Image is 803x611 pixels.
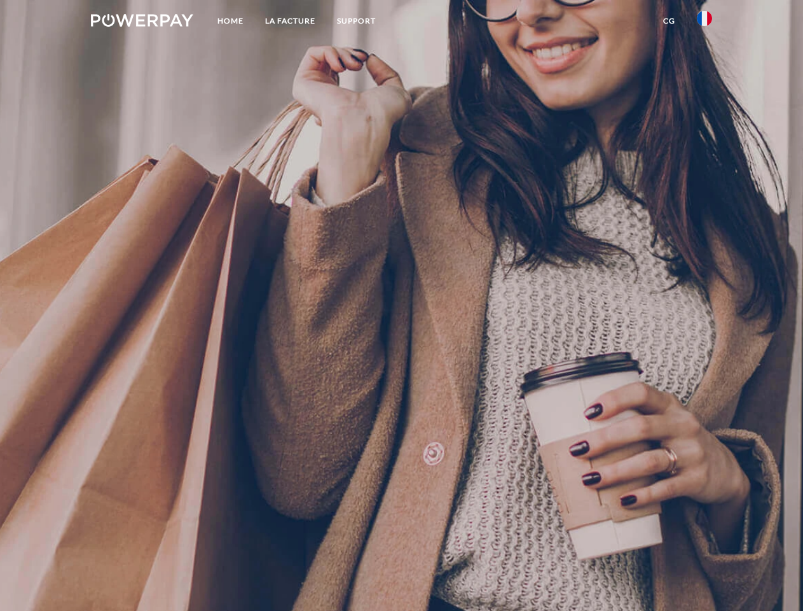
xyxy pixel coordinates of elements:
[91,14,193,27] img: logo-powerpay-white.svg
[254,10,326,32] a: LA FACTURE
[207,10,254,32] a: Home
[697,11,712,26] img: fr
[326,10,387,32] a: Support
[652,10,686,32] a: CG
